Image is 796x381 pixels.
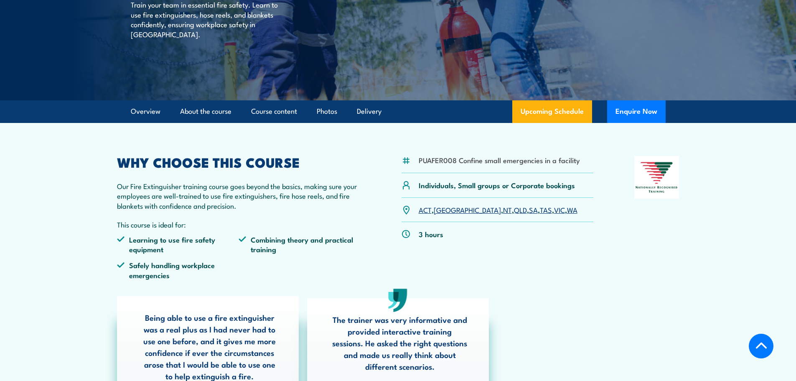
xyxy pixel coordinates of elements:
[554,205,565,215] a: VIC
[512,100,592,123] a: Upcoming Schedule
[117,235,239,254] li: Learning to use fire safety equipment
[419,205,432,215] a: ACT
[317,100,337,123] a: Photos
[117,156,361,168] h2: WHY CHOOSE THIS COURSE
[357,100,381,123] a: Delivery
[239,235,361,254] li: Combining theory and practical training
[634,156,679,199] img: Nationally Recognised Training logo.
[117,220,361,229] p: This course is ideal for:
[419,229,443,239] p: 3 hours
[419,205,577,215] p: , , , , , , ,
[514,205,527,215] a: QLD
[117,181,361,210] p: Our Fire Extinguisher training course goes beyond the basics, making sure your employees are well...
[332,314,468,372] p: The trainer was very informative and provided interactive training sessions. He asked the right q...
[251,100,297,123] a: Course content
[540,205,552,215] a: TAS
[117,260,239,280] li: Safely handling workplace emergencies
[131,100,160,123] a: Overview
[180,100,231,123] a: About the course
[434,205,501,215] a: [GEOGRAPHIC_DATA]
[419,155,580,165] li: PUAFER008 Confine small emergencies in a facility
[607,100,666,123] button: Enquire Now
[529,205,538,215] a: SA
[419,180,575,190] p: Individuals, Small groups or Corporate bookings
[567,205,577,215] a: WA
[503,205,512,215] a: NT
